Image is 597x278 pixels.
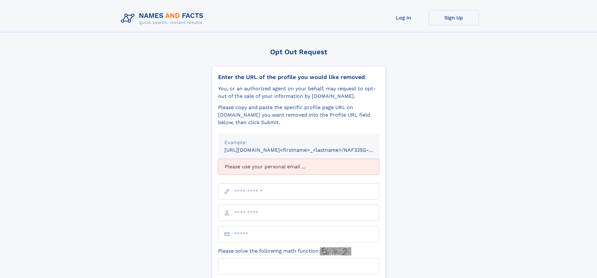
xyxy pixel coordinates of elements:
img: Logo Names and Facts [118,10,209,27]
div: Opt Out Request [212,48,386,56]
div: Example: [224,139,373,146]
small: [URL][DOMAIN_NAME]<firstname>_<lastname>/NAF325G-xxxxxxxx [224,147,391,153]
div: Please use your personal email ... [218,159,379,175]
a: Sign Up [429,10,479,25]
label: Please solve the following math function: [218,247,351,255]
div: Please copy and paste the specific profile page URL on [DOMAIN_NAME] you want removed into the Pr... [218,104,379,126]
div: You, or an authorized agent on your behalf, may request to opt-out of the sale of your informatio... [218,85,379,100]
a: Log In [379,10,429,25]
div: Enter the URL of the profile you would like removed [218,74,379,81]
